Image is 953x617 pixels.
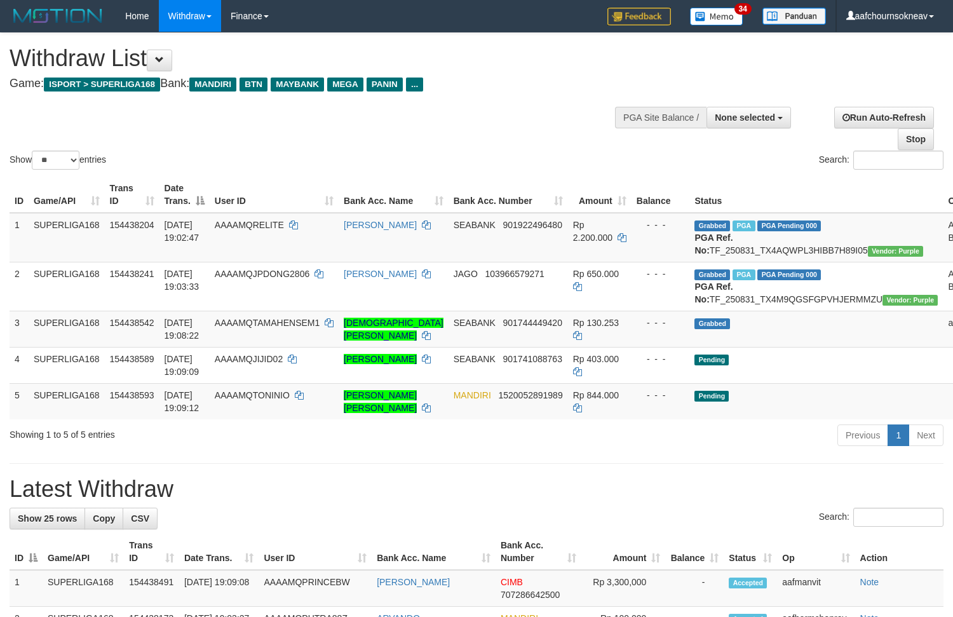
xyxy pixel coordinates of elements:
[10,46,623,71] h1: Withdraw List
[581,570,665,607] td: Rp 3,300,000
[179,534,259,570] th: Date Trans.: activate to sort column ascending
[10,311,29,347] td: 3
[689,262,943,311] td: TF_250831_TX4M9QGSFGPVHJERMMZU
[607,8,671,25] img: Feedback.jpg
[855,534,943,570] th: Action
[882,295,938,306] span: Vendor URL: https://trx4.1velocity.biz
[454,269,478,279] span: JAGO
[344,220,417,230] a: [PERSON_NAME]
[503,354,562,364] span: Copy 901741088763 to clipboard
[757,220,821,231] span: PGA Pending
[496,534,581,570] th: Bank Acc. Number: activate to sort column ascending
[10,508,85,529] a: Show 25 rows
[110,354,154,364] span: 154438589
[210,177,339,213] th: User ID: activate to sort column ascending
[581,534,665,570] th: Amount: activate to sort column ascending
[694,281,733,304] b: PGA Ref. No:
[165,318,199,341] span: [DATE] 19:08:22
[733,269,755,280] span: Marked by aafsoumeymey
[44,78,160,92] span: ISPORT > SUPERLIGA168
[259,570,372,607] td: AAAAMQPRINCEBW
[10,262,29,311] td: 2
[777,570,855,607] td: aafmanvit
[694,318,730,329] span: Grabbed
[503,318,562,328] span: Copy 901744449420 to clipboard
[837,424,888,446] a: Previous
[271,78,324,92] span: MAYBANK
[637,219,685,231] div: - - -
[637,316,685,329] div: - - -
[124,534,179,570] th: Trans ID: activate to sort column ascending
[29,383,105,419] td: SUPERLIGA168
[637,389,685,402] div: - - -
[694,355,729,365] span: Pending
[694,220,730,231] span: Grabbed
[10,177,29,213] th: ID
[665,534,724,570] th: Balance: activate to sort column ascending
[637,268,685,280] div: - - -
[10,423,388,441] div: Showing 1 to 5 of 5 entries
[573,390,619,400] span: Rp 844.000
[898,128,934,150] a: Stop
[110,220,154,230] span: 154438204
[665,570,724,607] td: -
[689,213,943,262] td: TF_250831_TX4AQWPL3HIBB7H89I05
[124,570,179,607] td: 154438491
[189,78,236,92] span: MANDIRI
[29,262,105,311] td: SUPERLIGA168
[573,269,619,279] span: Rp 650.000
[344,318,443,341] a: [DEMOGRAPHIC_DATA][PERSON_NAME]
[377,577,450,587] a: [PERSON_NAME]
[454,354,496,364] span: SEABANK
[454,318,496,328] span: SEABANK
[165,269,199,292] span: [DATE] 19:03:33
[93,513,115,524] span: Copy
[165,390,199,413] span: [DATE] 19:09:12
[573,220,612,243] span: Rp 2.200.000
[406,78,423,92] span: ...
[729,578,767,588] span: Accepted
[215,390,290,400] span: AAAAMQTONINIO
[819,508,943,527] label: Search:
[123,508,158,529] a: CSV
[690,8,743,25] img: Button%20Memo.svg
[259,534,372,570] th: User ID: activate to sort column ascending
[909,424,943,446] a: Next
[834,107,934,128] a: Run Auto-Refresh
[215,354,283,364] span: AAAAMQJIJID02
[853,151,943,170] input: Search:
[29,311,105,347] td: SUPERLIGA168
[10,6,106,25] img: MOTION_logo.png
[18,513,77,524] span: Show 25 rows
[10,570,43,607] td: 1
[110,390,154,400] span: 154438593
[327,78,363,92] span: MEGA
[344,390,417,413] a: [PERSON_NAME] [PERSON_NAME]
[10,477,943,502] h1: Latest Withdraw
[165,220,199,243] span: [DATE] 19:02:47
[632,177,690,213] th: Balance
[110,269,154,279] span: 154438241
[888,424,909,446] a: 1
[568,177,632,213] th: Amount: activate to sort column ascending
[501,577,523,587] span: CIMB
[10,78,623,90] h4: Game: Bank:
[339,177,449,213] th: Bank Acc. Name: activate to sort column ascending
[215,269,309,279] span: AAAAMQJPDONG2806
[706,107,791,128] button: None selected
[853,508,943,527] input: Search:
[344,354,417,364] a: [PERSON_NAME]
[372,534,496,570] th: Bank Acc. Name: activate to sort column ascending
[694,391,729,402] span: Pending
[454,220,496,230] span: SEABANK
[449,177,568,213] th: Bank Acc. Number: activate to sort column ascending
[689,177,943,213] th: Status
[29,213,105,262] td: SUPERLIGA168
[43,534,124,570] th: Game/API: activate to sort column ascending
[573,354,619,364] span: Rp 403.000
[734,3,752,15] span: 34
[159,177,210,213] th: Date Trans.: activate to sort column descending
[485,269,544,279] span: Copy 103966579271 to clipboard
[43,570,124,607] td: SUPERLIGA168
[215,220,284,230] span: AAAAMQRELITE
